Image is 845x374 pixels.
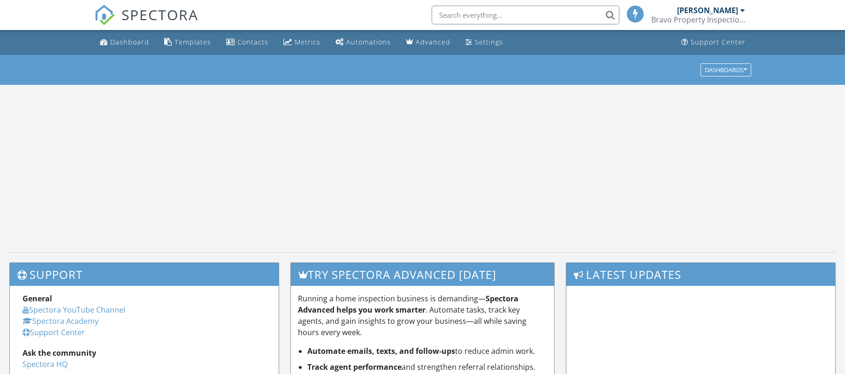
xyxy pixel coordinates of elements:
input: Search everything... [432,6,619,24]
strong: Track agent performance [307,362,402,372]
a: Dashboard [96,34,153,51]
div: Advanced [416,37,450,46]
a: SPECTORA [94,13,198,32]
a: Advanced [402,34,454,51]
div: Contacts [237,37,268,46]
a: Support Center [678,34,749,51]
h3: Try spectora advanced [DATE] [291,263,554,286]
a: Spectora HQ [23,359,68,369]
span: SPECTORA [122,5,198,24]
div: Support Center [691,37,746,46]
div: Bravo Property Inspections [651,15,745,24]
div: Metrics [295,37,320,46]
li: and strengthen referral relationships. [307,361,547,373]
div: [PERSON_NAME] [677,6,738,15]
button: Dashboards [700,63,751,76]
div: Settings [475,37,503,46]
a: Support Center [23,327,85,337]
div: Templates [175,37,211,46]
a: Contacts [222,34,272,51]
a: Spectora Academy [23,316,99,326]
p: Running a home inspection business is demanding— . Automate tasks, track key agents, and gain ins... [298,293,547,338]
h3: Support [10,263,279,286]
a: Settings [462,34,507,51]
strong: Spectora Advanced helps you work smarter [298,293,518,315]
li: to reduce admin work. [307,345,547,357]
a: Automations (Basic) [332,34,395,51]
a: Templates [160,34,215,51]
strong: Automate emails, texts, and follow-ups [307,346,455,356]
div: Dashboard [110,37,149,46]
a: Metrics [280,34,324,51]
h3: Latest Updates [566,263,835,286]
div: Automations [346,37,391,46]
img: The Best Home Inspection Software - Spectora [94,5,115,25]
div: Dashboards [705,67,747,73]
a: Spectora YouTube Channel [23,305,125,315]
div: Ask the community [23,347,266,359]
strong: General [23,293,52,304]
